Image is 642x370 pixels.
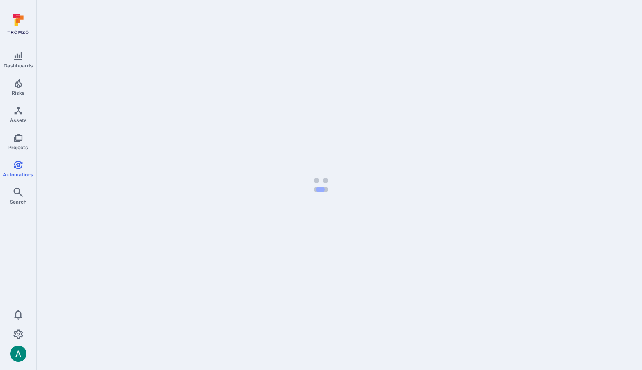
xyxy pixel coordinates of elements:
span: Risks [12,90,25,96]
img: ACg8ocLSa5mPYBaXNx3eFu_EmspyJX0laNWN7cXOFirfQ7srZveEpg=s96-c [10,346,26,362]
div: Arjan Dehar [10,346,26,362]
span: Assets [10,117,27,123]
span: Dashboards [4,63,33,69]
span: Projects [8,144,28,150]
span: Automations [3,172,33,178]
span: Search [10,199,26,205]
